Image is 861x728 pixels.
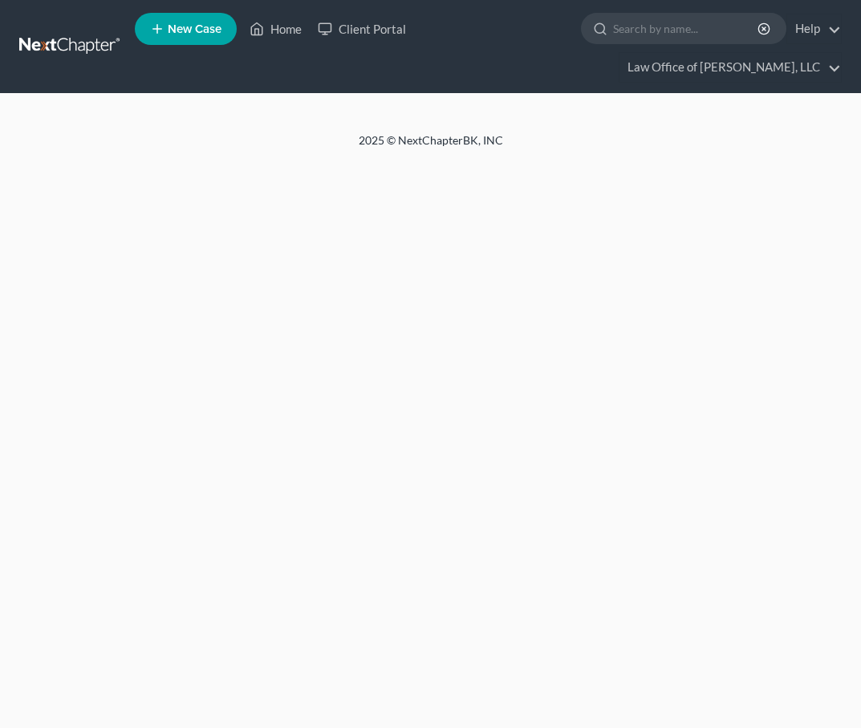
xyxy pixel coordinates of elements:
a: Client Portal [310,14,414,43]
div: 2025 © NextChapterBK, INC [46,132,816,161]
span: New Case [168,23,221,35]
a: Law Office of [PERSON_NAME], LLC [619,53,841,82]
input: Search by name... [613,14,760,43]
a: Home [242,14,310,43]
a: Help [787,14,841,43]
